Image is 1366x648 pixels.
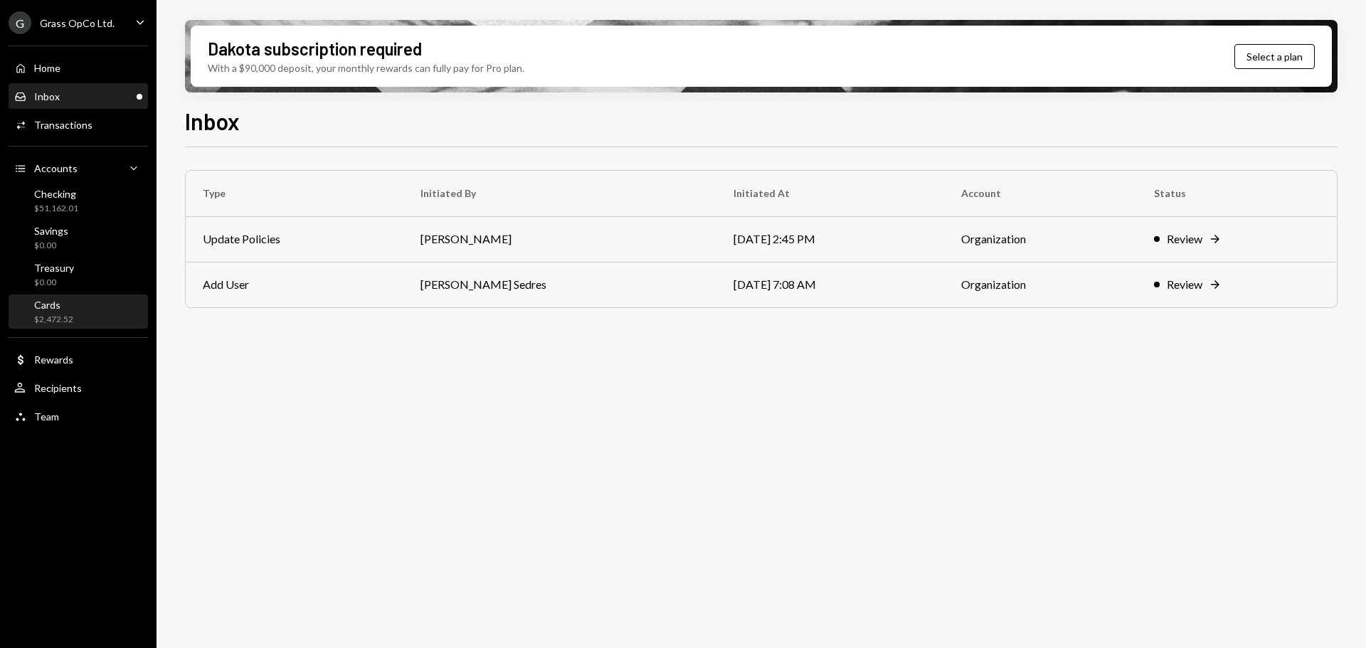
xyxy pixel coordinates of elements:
[1167,230,1202,248] div: Review
[1167,276,1202,293] div: Review
[34,203,78,215] div: $51,162.01
[186,171,403,216] th: Type
[9,11,31,34] div: G
[9,112,148,137] a: Transactions
[34,314,73,326] div: $2,472.52
[944,171,1137,216] th: Account
[9,346,148,372] a: Rewards
[9,257,148,292] a: Treasury$0.00
[716,262,944,307] td: [DATE] 7:08 AM
[185,107,240,135] h1: Inbox
[9,55,148,80] a: Home
[34,262,74,274] div: Treasury
[1137,171,1337,216] th: Status
[9,184,148,218] a: Checking$51,162.01
[34,299,73,311] div: Cards
[34,277,74,289] div: $0.00
[9,403,148,429] a: Team
[34,225,68,237] div: Savings
[1234,44,1315,69] button: Select a plan
[186,216,403,262] td: Update Policies
[34,62,60,74] div: Home
[34,240,68,252] div: $0.00
[34,354,73,366] div: Rewards
[34,162,78,174] div: Accounts
[9,375,148,400] a: Recipients
[9,155,148,181] a: Accounts
[208,37,422,60] div: Dakota subscription required
[9,83,148,109] a: Inbox
[34,410,59,423] div: Team
[403,216,716,262] td: [PERSON_NAME]
[716,216,944,262] td: [DATE] 2:45 PM
[403,262,716,307] td: [PERSON_NAME] Sedres
[34,382,82,394] div: Recipients
[716,171,944,216] th: Initiated At
[186,262,403,307] td: Add User
[34,119,92,131] div: Transactions
[9,294,148,329] a: Cards$2,472.52
[34,188,78,200] div: Checking
[208,60,524,75] div: With a $90,000 deposit, your monthly rewards can fully pay for Pro plan.
[944,216,1137,262] td: Organization
[403,171,716,216] th: Initiated By
[34,90,60,102] div: Inbox
[944,262,1137,307] td: Organization
[40,17,115,29] div: Grass OpCo Ltd.
[9,221,148,255] a: Savings$0.00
